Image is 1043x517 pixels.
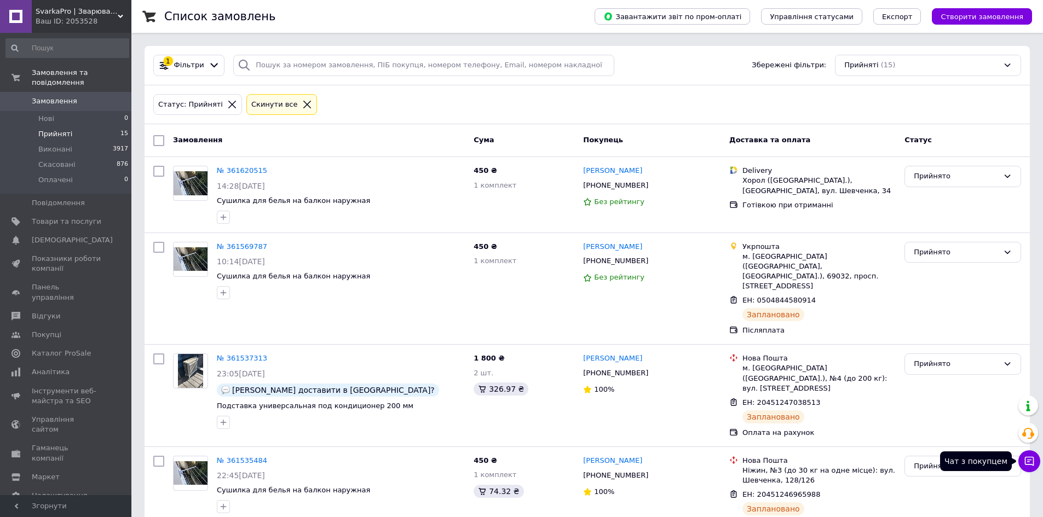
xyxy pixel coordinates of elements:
div: [PHONE_NUMBER] [581,178,650,193]
input: Пошук за номером замовлення, ПІБ покупця, номером телефону, Email, номером накладної [233,55,614,76]
span: (15) [881,61,896,69]
span: Повідомлення [32,198,85,208]
span: 450 ₴ [474,456,497,464]
span: Покупці [32,330,61,340]
img: :speech_balloon: [221,386,230,394]
span: Покупець [583,136,623,144]
div: Прийнято [914,461,999,472]
div: м. [GEOGRAPHIC_DATA] ([GEOGRAPHIC_DATA], [GEOGRAPHIC_DATA].), 69032, просп. [STREET_ADDRESS] [742,252,896,292]
div: Прийнято [914,247,999,258]
button: Завантажити звіт по пром-оплаті [595,8,750,25]
span: 23:05[DATE] [217,369,265,378]
div: Оплата на рахунок [742,428,896,438]
div: Cкинути все [249,99,300,111]
span: 100% [594,487,614,496]
div: [PHONE_NUMBER] [581,468,650,483]
span: [PERSON_NAME] доставити в [GEOGRAPHIC_DATA]? [232,386,435,394]
input: Пошук [5,38,129,58]
span: Без рейтингу [594,197,644,206]
span: Відгуки [32,311,60,321]
span: Скасовані [38,160,76,170]
a: Подставка универсальная под кондиционер 200 мм [217,402,413,410]
div: Готівкою при отриманні [742,200,896,210]
a: № 361537313 [217,354,267,362]
span: 1 комплект [474,257,516,265]
div: 326.97 ₴ [474,382,528,396]
span: 450 ₴ [474,166,497,175]
a: Фото товару [173,166,208,201]
a: [PERSON_NAME] [583,353,642,364]
a: [PERSON_NAME] [583,166,642,176]
button: Експорт [873,8,921,25]
a: Фото товару [173,353,208,388]
span: Гаманець компанії [32,443,101,463]
span: Статус [904,136,932,144]
div: 74.32 ₴ [474,485,523,498]
div: [PHONE_NUMBER] [581,366,650,380]
span: Створити замовлення [941,13,1023,21]
span: Панель управління [32,282,101,302]
a: [PERSON_NAME] [583,456,642,466]
span: 10:14[DATE] [217,257,265,266]
button: Чат з покупцем [1018,450,1040,472]
div: Хорол ([GEOGRAPHIC_DATA].), [GEOGRAPHIC_DATA], вул. Шевченка, 34 [742,176,896,195]
a: Сушилка для белья на балкон наружная [217,196,370,205]
span: Виконані [38,144,72,154]
span: ЕН: 0504844580914 [742,296,816,304]
span: Завантажити звіт по пром-оплаті [603,11,741,21]
span: 100% [594,385,614,393]
span: Нові [38,114,54,124]
button: Створити замовлення [932,8,1032,25]
span: 450 ₴ [474,242,497,251]
span: Управління статусами [770,13,854,21]
span: Замовлення [173,136,222,144]
a: Сушилка для белья на балкон наружная [217,486,370,494]
div: Статус: Прийняті [156,99,225,111]
img: Фото товару [174,461,208,485]
span: Збережені фільтри: [752,60,826,71]
span: 1 комплект [474,181,516,189]
span: Без рейтингу [594,273,644,281]
div: Заплановано [742,308,804,321]
span: Фільтри [174,60,204,71]
span: 3917 [113,144,128,154]
span: Замовлення [32,96,77,106]
button: Управління статусами [761,8,862,25]
span: Товари та послуги [32,217,101,226]
div: 1 [163,56,173,66]
span: Замовлення та повідомлення [32,68,131,88]
span: Оплачені [38,175,73,185]
div: Ніжин, №3 (до 30 кг на одне місце): вул. Шевченка, 128/126 [742,466,896,485]
div: Прийнято [914,358,999,370]
span: Налаштування [32,491,88,501]
div: Прийнято [914,171,999,182]
a: Створити замовлення [921,12,1032,20]
span: Доставка та оплата [729,136,810,144]
span: [DEMOGRAPHIC_DATA] [32,235,113,245]
div: Післяплата [742,326,896,335]
a: № 361569787 [217,242,267,251]
a: № 361620515 [217,166,267,175]
span: ЕН: 20451246965988 [742,490,820,498]
span: 22:45[DATE] [217,471,265,480]
span: Каталог ProSale [32,348,91,358]
span: 15 [120,129,128,139]
span: Експорт [882,13,913,21]
span: Cума [474,136,494,144]
div: Заплановано [742,410,804,423]
a: [PERSON_NAME] [583,242,642,252]
a: Сушилка для белья на балкон наружная [217,272,370,280]
div: Чат з покупцем [940,451,1012,471]
span: Інструменти веб-майстра та SEO [32,386,101,406]
div: м. [GEOGRAPHIC_DATA] ([GEOGRAPHIC_DATA].), №4 (до 200 кг): вул. [STREET_ADDRESS] [742,363,896,393]
span: Показники роботи компанії [32,254,101,274]
span: Аналітика [32,367,70,377]
div: [PHONE_NUMBER] [581,254,650,268]
span: 1 комплект [474,470,516,479]
span: Управління сайтом [32,415,101,434]
div: Ваш ID: 2053528 [36,16,131,26]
